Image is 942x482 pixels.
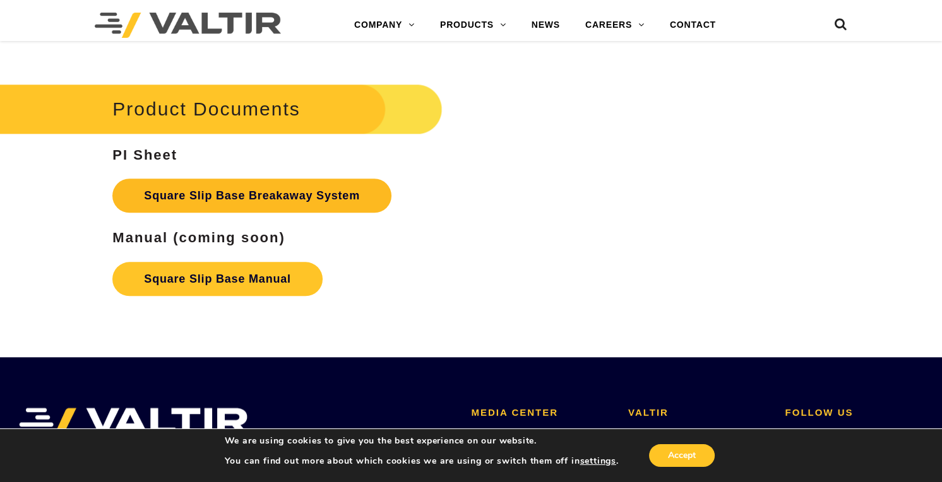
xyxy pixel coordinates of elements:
[580,456,616,467] button: settings
[657,13,729,38] a: CONTACT
[519,13,573,38] a: NEWS
[112,147,177,163] strong: PI Sheet
[112,262,322,296] a: Square Slip Base Manual
[628,408,766,418] h2: VALTIR
[649,444,715,467] button: Accept
[225,435,619,447] p: We are using cookies to give you the best experience on our website.
[95,13,281,38] img: Valtir
[112,179,391,213] a: Square Slip Base Breakaway System
[785,408,923,418] h2: FOLLOW US
[112,230,285,245] strong: Manual (coming soon)
[225,456,619,467] p: You can find out more about which cookies we are using or switch them off in .
[427,13,519,38] a: PRODUCTS
[573,13,657,38] a: CAREERS
[342,13,427,38] a: COMPANY
[19,408,248,439] img: VALTIR
[471,408,609,418] h2: MEDIA CENTER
